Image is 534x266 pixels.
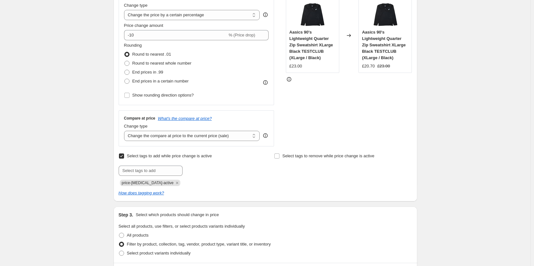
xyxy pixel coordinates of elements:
[132,61,192,66] span: Round to nearest whole number
[132,70,163,74] span: End prices in .99
[174,180,180,186] button: Remove price-change-job-active
[136,212,219,218] p: Select which products should change in price
[127,242,271,246] span: Filter by product, collection, tag, vendor, product type, variant title, or inventory
[124,116,155,121] h3: Compare at price
[124,23,163,28] span: Price change amount
[122,181,174,185] span: price-change-job-active
[229,33,255,37] span: % (Price drop)
[124,3,148,8] span: Change type
[373,2,398,27] img: UoUAAbiNv9tz2u7FmfwhuIKDS8qFldWgqWSghmsq_80x.jpg
[119,212,133,218] h2: Step 3.
[119,166,183,176] input: Select tags to add
[282,153,374,158] span: Select tags to remove while price change is active
[362,63,375,69] div: £20.70
[124,30,227,40] input: -15
[119,224,245,229] span: Select all products, use filters, or select products variants individually
[127,251,191,255] span: Select product variants individually
[132,93,194,98] span: Show rounding direction options?
[127,153,212,158] span: Select tags to add while price change is active
[262,132,269,139] div: help
[158,116,212,121] button: What's the compare at price?
[289,63,302,69] div: £23.00
[377,63,390,69] strike: £23.00
[300,2,325,27] img: UoUAAbiNv9tz2u7FmfwhuIKDS8qFldWgqWSghmsq_80x.jpg
[127,233,149,238] span: All products
[289,30,333,60] span: Aasics 90's Lightweight Quarter Zip Sweatshirt XLarge Black TESTCLUB (XLarge / Black)
[262,12,269,18] div: help
[119,191,164,195] a: How does tagging work?
[124,43,142,48] span: Rounding
[362,30,406,60] span: Aasics 90's Lightweight Quarter Zip Sweatshirt XLarge Black TESTCLUB (XLarge / Black)
[124,124,148,129] span: Change type
[132,52,171,57] span: Round to nearest .01
[132,79,189,83] span: End prices in a certain number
